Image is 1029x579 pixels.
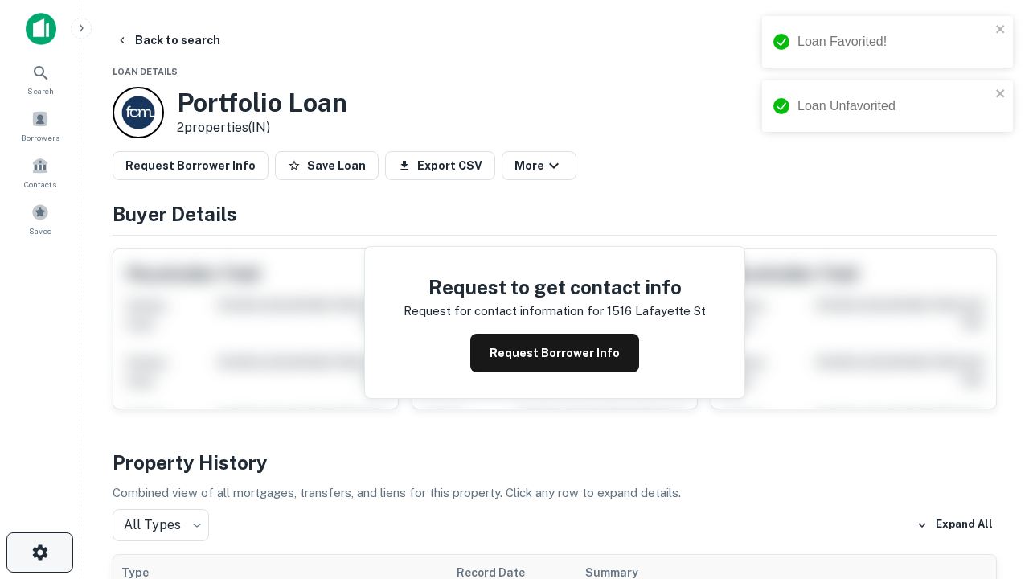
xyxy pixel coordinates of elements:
iframe: Chat Widget [949,450,1029,528]
p: Combined view of all mortgages, transfers, and liens for this property. Click any row to expand d... [113,483,997,503]
div: Loan Unfavorited [797,96,990,116]
h4: Buyer Details [113,199,997,228]
h4: Property History [113,448,997,477]
button: close [995,87,1006,102]
a: Borrowers [5,104,76,147]
a: Search [5,57,76,101]
img: capitalize-icon.png [26,13,56,45]
span: Contacts [24,178,56,191]
h3: Portfolio Loan [177,88,347,118]
button: More [502,151,576,180]
a: Saved [5,197,76,240]
h4: Request to get contact info [404,273,706,302]
p: Request for contact information for [404,302,604,321]
span: Loan Details [113,67,178,76]
button: Export CSV [385,151,495,180]
button: close [995,23,1006,38]
div: All Types [113,509,209,541]
span: Saved [29,224,52,237]
button: Expand All [912,513,997,537]
span: Search [27,84,54,97]
div: Loan Favorited! [797,32,990,51]
button: Request Borrower Info [113,151,269,180]
span: Borrowers [21,131,59,144]
button: Back to search [109,26,227,55]
button: Save Loan [275,151,379,180]
p: 2 properties (IN) [177,118,347,138]
a: Contacts [5,150,76,194]
p: 1516 lafayette st [607,302,706,321]
button: Request Borrower Info [470,334,639,372]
